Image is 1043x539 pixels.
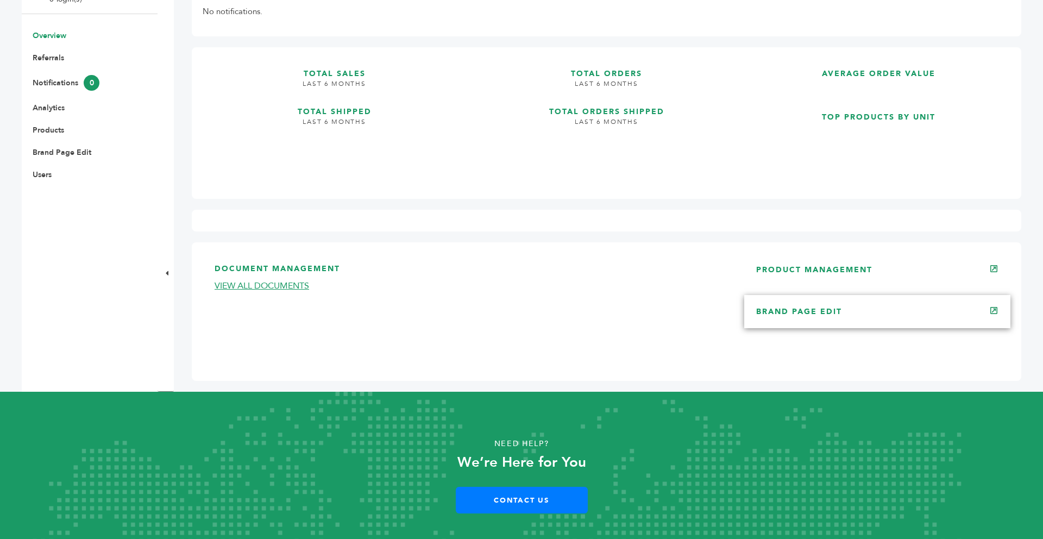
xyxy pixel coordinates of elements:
[33,147,91,158] a: Brand Page Edit
[203,58,466,79] h3: TOTAL SALES
[33,78,99,88] a: Notifications0
[747,102,1010,123] h3: TOP PRODUCTS BY UNIT
[747,102,1010,179] a: TOP PRODUCTS BY UNIT
[203,58,466,179] a: TOTAL SALES LAST 6 MONTHS TOTAL SHIPPED LAST 6 MONTHS
[475,79,738,97] h4: LAST 6 MONTHS
[52,436,991,452] p: Need Help?
[33,103,65,113] a: Analytics
[215,264,724,280] h3: DOCUMENT MANAGEMENT
[756,306,842,317] a: BRAND PAGE EDIT
[475,58,738,79] h3: TOTAL ORDERS
[203,79,466,97] h4: LAST 6 MONTHS
[747,58,1010,93] a: AVERAGE ORDER VALUE
[33,53,64,63] a: Referrals
[33,170,52,180] a: Users
[84,75,99,91] span: 0
[475,96,738,117] h3: TOTAL ORDERS SHIPPED
[756,265,872,275] a: PRODUCT MANAGEMENT
[33,125,64,135] a: Products
[747,58,1010,79] h3: AVERAGE ORDER VALUE
[203,117,466,135] h4: LAST 6 MONTHS
[475,58,738,179] a: TOTAL ORDERS LAST 6 MONTHS TOTAL ORDERS SHIPPED LAST 6 MONTHS
[215,280,309,292] a: VIEW ALL DOCUMENTS
[33,30,66,41] a: Overview
[203,96,466,117] h3: TOTAL SHIPPED
[456,487,588,513] a: Contact Us
[475,117,738,135] h4: LAST 6 MONTHS
[457,453,586,472] strong: We’re Here for You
